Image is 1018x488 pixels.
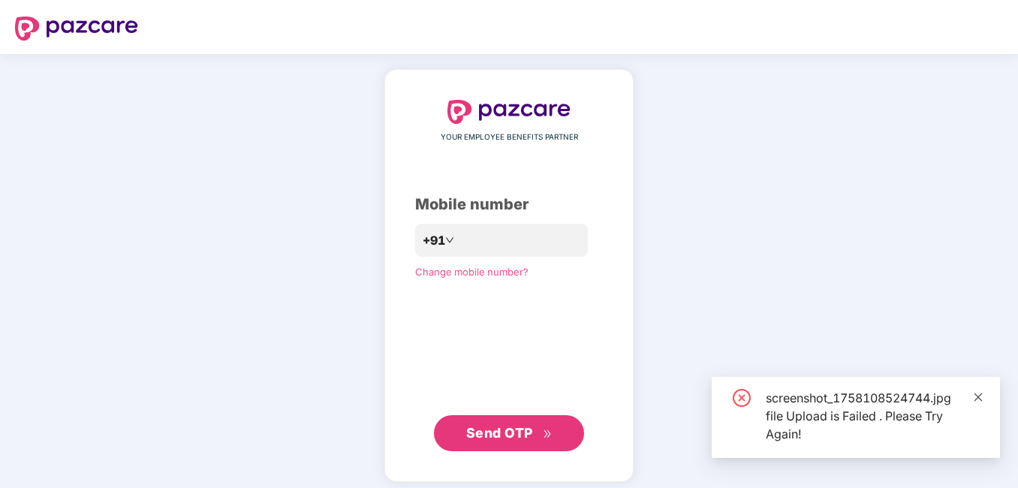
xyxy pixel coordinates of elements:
[415,266,529,278] a: Change mobile number?
[766,389,982,443] div: screenshot_1758108524744.jpg file Upload is Failed . Please Try Again!
[733,389,751,407] span: close-circle
[441,131,578,143] span: YOUR EMPLOYEE BENEFITS PARTNER
[973,392,983,402] span: close
[447,100,571,124] img: logo
[15,17,138,41] img: logo
[445,236,454,245] span: down
[415,193,603,216] div: Mobile number
[434,415,584,451] button: Send OTPdouble-right
[423,231,445,250] span: +91
[466,425,533,441] span: Send OTP
[543,429,553,439] span: double-right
